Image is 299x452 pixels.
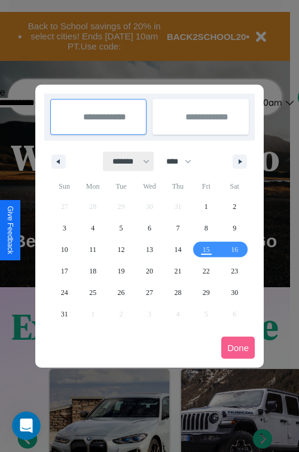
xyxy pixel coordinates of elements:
[221,282,249,303] button: 30
[107,239,135,260] button: 12
[135,282,163,303] button: 27
[89,282,96,303] span: 25
[192,260,220,282] button: 22
[50,177,78,196] span: Sun
[231,239,238,260] span: 16
[192,196,220,217] button: 1
[50,303,78,325] button: 31
[78,282,106,303] button: 25
[89,260,96,282] span: 18
[192,282,220,303] button: 29
[192,217,220,239] button: 8
[120,217,123,239] span: 5
[63,217,66,239] span: 3
[50,282,78,303] button: 24
[174,282,181,303] span: 28
[61,303,68,325] span: 31
[146,260,153,282] span: 20
[107,282,135,303] button: 26
[50,217,78,239] button: 3
[107,177,135,196] span: Tue
[50,239,78,260] button: 10
[78,239,106,260] button: 11
[231,260,238,282] span: 23
[174,239,181,260] span: 14
[203,282,210,303] span: 29
[61,239,68,260] span: 10
[78,217,106,239] button: 4
[205,196,208,217] span: 1
[107,260,135,282] button: 19
[135,239,163,260] button: 13
[192,239,220,260] button: 15
[231,282,238,303] span: 30
[174,260,181,282] span: 21
[118,260,125,282] span: 19
[203,260,210,282] span: 22
[91,217,94,239] span: 4
[146,239,153,260] span: 13
[118,282,125,303] span: 26
[6,206,14,254] div: Give Feedback
[146,282,153,303] span: 27
[135,260,163,282] button: 20
[221,337,255,359] button: Done
[221,239,249,260] button: 16
[135,217,163,239] button: 6
[221,260,249,282] button: 23
[89,239,96,260] span: 11
[61,260,68,282] span: 17
[164,217,192,239] button: 7
[203,239,210,260] span: 15
[78,260,106,282] button: 18
[78,177,106,196] span: Mon
[107,217,135,239] button: 5
[205,217,208,239] span: 8
[135,177,163,196] span: Wed
[176,217,179,239] span: 7
[118,239,125,260] span: 12
[61,282,68,303] span: 24
[164,282,192,303] button: 28
[233,217,236,239] span: 9
[148,217,151,239] span: 6
[233,196,236,217] span: 2
[164,260,192,282] button: 21
[192,177,220,196] span: Fri
[50,260,78,282] button: 17
[164,177,192,196] span: Thu
[12,411,41,440] iframe: Intercom live chat
[221,177,249,196] span: Sat
[221,196,249,217] button: 2
[221,217,249,239] button: 9
[164,239,192,260] button: 14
